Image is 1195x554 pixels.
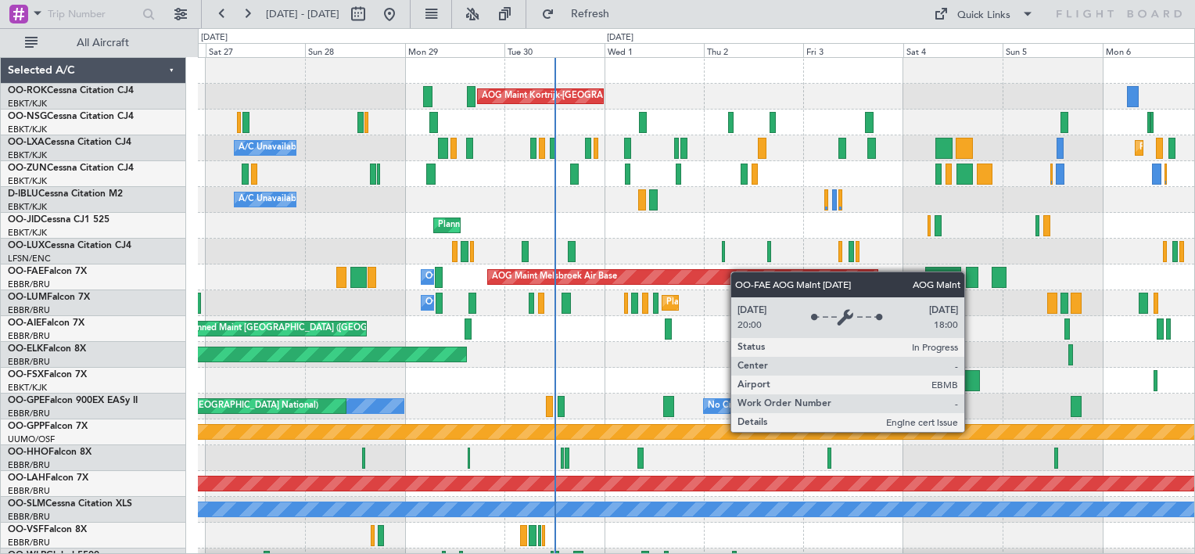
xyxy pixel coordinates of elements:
button: All Aircraft [17,31,170,56]
span: OO-JID [8,215,41,225]
a: OO-GPPFalcon 7X [8,422,88,431]
a: EBBR/BRU [8,537,50,549]
span: OO-LUX [8,241,45,250]
span: OO-VSF [8,525,44,534]
div: Quick Links [957,8,1010,23]
div: No Crew Malaga [708,394,776,418]
a: OO-LXACessna Citation CJ4 [8,138,131,147]
a: EBBR/BRU [8,356,50,368]
div: Planned Maint [GEOGRAPHIC_DATA] ([GEOGRAPHIC_DATA]) [185,317,431,340]
a: OO-ZUNCessna Citation CJ4 [8,164,134,173]
a: OO-SLMCessna Citation XLS [8,499,132,509]
div: [DATE] [201,31,228,45]
div: [DATE] [607,31,633,45]
a: UUMO/OSF [8,433,55,445]
a: D-IBLUCessna Citation M2 [8,189,123,199]
div: Sun 28 [305,43,404,57]
a: OO-HHOFalcon 8X [8,448,92,457]
span: OO-ELK [8,344,43,354]
span: OO-AIE [8,318,41,328]
a: OO-GPEFalcon 900EX EASy II [8,396,138,405]
span: OO-ROK [8,86,47,95]
a: OO-VSFFalcon 8X [8,525,87,534]
a: OO-LUXCessna Citation CJ4 [8,241,131,250]
div: Sat 4 [903,43,1003,57]
a: EBKT/KJK [8,201,47,213]
a: EBBR/BRU [8,304,50,316]
div: Owner Melsbroek Air Base [425,265,532,289]
a: EBKT/KJK [8,227,47,239]
span: Refresh [558,9,623,20]
div: Owner Melsbroek Air Base [425,291,532,315]
div: A/C Unavailable [239,136,303,160]
a: OO-ROKCessna Citation CJ4 [8,86,134,95]
a: LFSN/ENC [8,253,51,264]
div: AOG Maint Melsbroek Air Base [492,265,617,289]
div: Tue 30 [504,43,604,57]
a: EBKT/KJK [8,175,47,187]
span: OO-ZUN [8,164,47,173]
a: EBBR/BRU [8,279,50,290]
a: OO-NSGCessna Citation CJ4 [8,112,134,121]
a: EBBR/BRU [8,459,50,471]
span: All Aircraft [41,38,165,49]
a: OO-LUMFalcon 7X [8,293,90,302]
span: OO-FAE [8,267,44,276]
input: Trip Number [48,2,138,26]
span: OO-GPP [8,422,45,431]
div: Sat 27 [206,43,305,57]
a: EBBR/BRU [8,485,50,497]
span: OO-LAH [8,473,45,483]
span: OO-SLM [8,499,45,509]
div: Planned Maint Kortrijk-[GEOGRAPHIC_DATA] [438,214,620,237]
a: EBKT/KJK [8,124,47,135]
button: Refresh [534,2,628,27]
span: OO-LXA [8,138,45,147]
a: EBBR/BRU [8,408,50,419]
a: OO-FSXFalcon 7X [8,370,87,380]
span: [DATE] - [DATE] [266,7,339,21]
a: EBKT/KJK [8,382,47,394]
a: EBKT/KJK [8,149,47,161]
button: Quick Links [926,2,1042,27]
span: OO-FSX [8,370,44,380]
div: AOG Maint Kortrijk-[GEOGRAPHIC_DATA] [482,85,652,108]
div: Thu 2 [704,43,803,57]
span: OO-NSG [8,112,47,121]
a: EBBR/BRU [8,330,50,342]
span: D-IBLU [8,189,38,199]
a: OO-ELKFalcon 8X [8,344,86,354]
a: EBBR/BRU [8,511,50,523]
div: A/C Unavailable [GEOGRAPHIC_DATA]-[GEOGRAPHIC_DATA] [239,188,488,211]
div: Fri 3 [803,43,903,57]
span: OO-GPE [8,396,45,405]
a: OO-AIEFalcon 7X [8,318,84,328]
span: OO-HHO [8,448,48,457]
div: Planned Maint [GEOGRAPHIC_DATA] ([GEOGRAPHIC_DATA] National) [666,291,949,315]
a: OO-LAHFalcon 7X [8,473,88,483]
div: Mon 29 [405,43,504,57]
a: OO-JIDCessna CJ1 525 [8,215,109,225]
div: Wed 1 [605,43,704,57]
a: EBKT/KJK [8,98,47,110]
div: Sun 5 [1003,43,1102,57]
span: OO-LUM [8,293,47,302]
a: OO-FAEFalcon 7X [8,267,87,276]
